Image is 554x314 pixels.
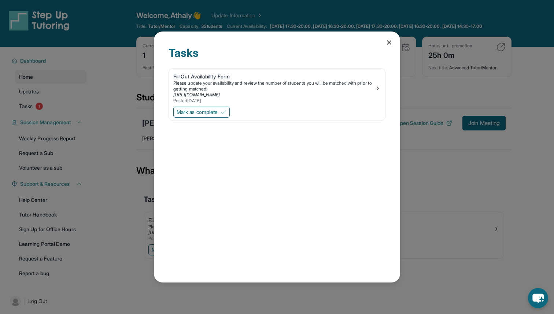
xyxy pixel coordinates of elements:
div: Tasks [169,46,385,68]
div: Fill Out Availability Form [173,73,375,80]
div: Please update your availability and review the number of students you will be matched with prior ... [173,80,375,92]
button: Mark as complete [173,107,230,118]
a: [URL][DOMAIN_NAME] [173,92,220,97]
img: Mark as complete [221,109,226,115]
button: chat-button [528,288,548,308]
span: Mark as complete [177,108,218,116]
a: Fill Out Availability FormPlease update your availability and review the number of students you w... [169,69,385,105]
div: Posted [DATE] [173,98,375,104]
